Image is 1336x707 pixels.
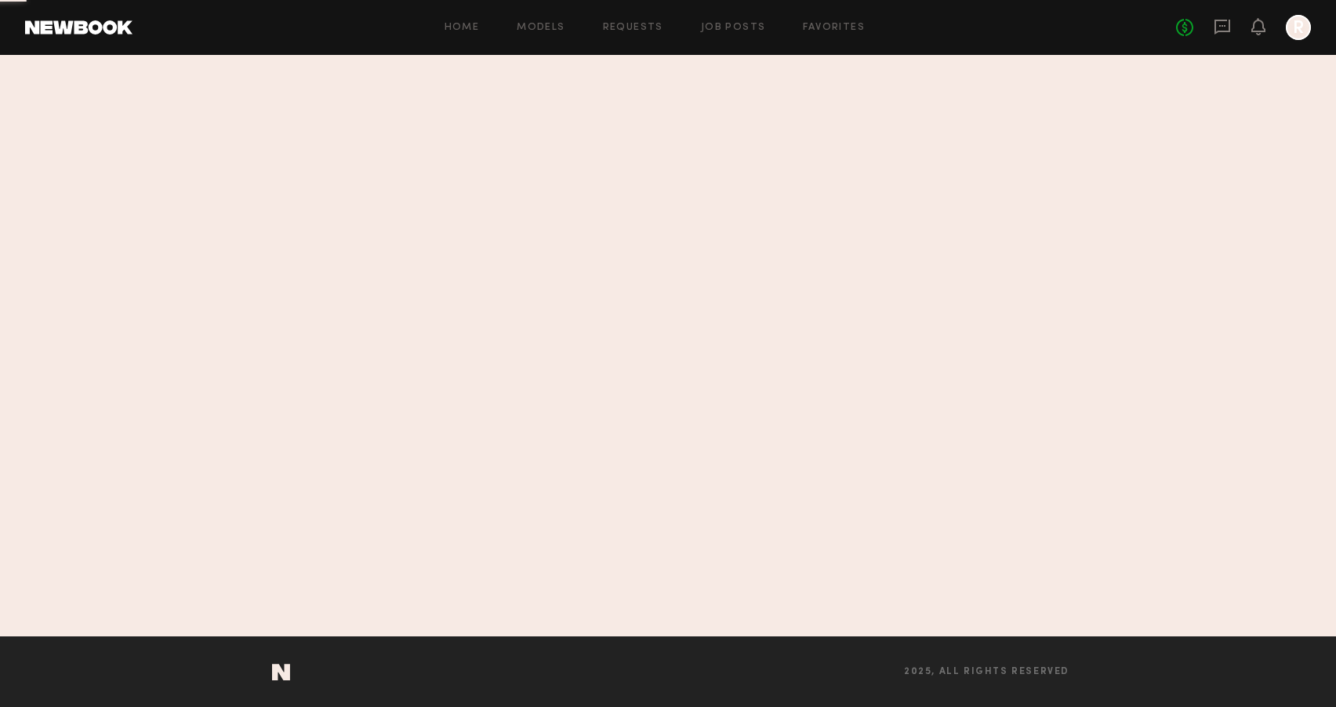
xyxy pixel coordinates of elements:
[603,23,663,33] a: Requests
[1286,15,1311,40] a: R
[517,23,565,33] a: Models
[701,23,766,33] a: Job Posts
[904,667,1069,677] span: 2025, all rights reserved
[803,23,865,33] a: Favorites
[445,23,480,33] a: Home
